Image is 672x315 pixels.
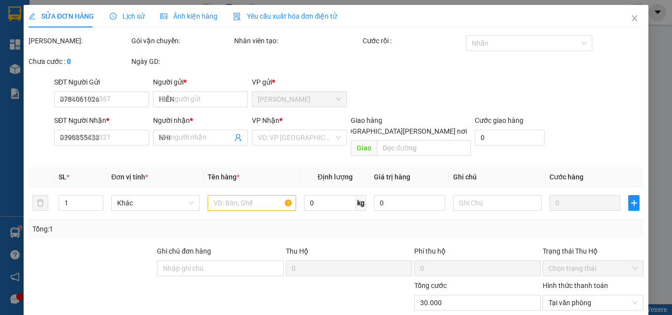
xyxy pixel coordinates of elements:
label: Cước giao hàng [474,116,523,124]
span: Đơn vị tính [111,173,148,181]
label: Ghi chú đơn hàng [157,247,211,255]
span: user-add [234,134,242,142]
span: Tên hàng [208,173,240,181]
div: Trạng thái Thu Hộ [543,246,643,257]
button: delete [32,195,48,211]
div: Phí thu hộ [414,246,541,260]
b: 0 [67,57,71,65]
span: close [631,14,639,22]
span: Chọn trạng thái [549,261,638,276]
div: [PERSON_NAME]: [29,35,129,46]
button: plus [628,195,640,211]
div: Người gửi [153,77,248,87]
span: SỬA ĐƠN HÀNG [29,12,94,20]
div: Người nhận [153,115,248,126]
span: Thu Hộ [285,247,308,255]
input: Dọc đường [377,140,470,156]
span: Lịch sử [110,12,145,20]
span: edit [29,13,35,20]
span: Cao Tốc [258,92,341,107]
button: Close [621,5,648,32]
div: Ngày GD: [131,56,232,67]
span: Cước hàng [550,173,583,181]
input: Ghi chú đơn hàng [157,260,283,276]
img: icon [233,13,241,21]
span: Ảnh kiện hàng [160,12,217,20]
span: kg [356,195,366,211]
div: Nhân viên tạo: [234,35,361,46]
th: Ghi chú [449,168,546,187]
span: SL [59,173,66,181]
div: Cước rồi : [363,35,463,46]
span: plus [629,199,639,207]
span: Định lượng [317,173,352,181]
span: Giá trị hàng [374,173,410,181]
span: clock-circle [110,13,117,20]
input: Ghi Chú [453,195,542,211]
div: Tổng: 1 [32,224,260,234]
input: VD: Bàn, Ghế [208,195,296,211]
div: Chưa cước : [29,56,129,67]
span: [GEOGRAPHIC_DATA][PERSON_NAME] nơi [332,126,470,137]
span: Giao [351,140,377,156]
div: SĐT Người Gửi [54,77,149,87]
label: Hình thức thanh toán [543,282,608,289]
span: picture [160,13,167,20]
span: Yêu cầu xuất hóa đơn điện tử [233,12,337,20]
span: Tại văn phòng [549,295,638,310]
div: VP gửi [252,77,347,87]
span: Giao hàng [351,116,382,124]
div: Gói vận chuyển: [131,35,232,46]
input: Cước giao hàng [474,130,545,145]
span: VP Nhận [252,116,279,124]
span: Tổng cước [414,282,447,289]
span: Khác [117,196,194,210]
input: 0 [550,195,620,211]
div: SĐT Người Nhận [54,115,149,126]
